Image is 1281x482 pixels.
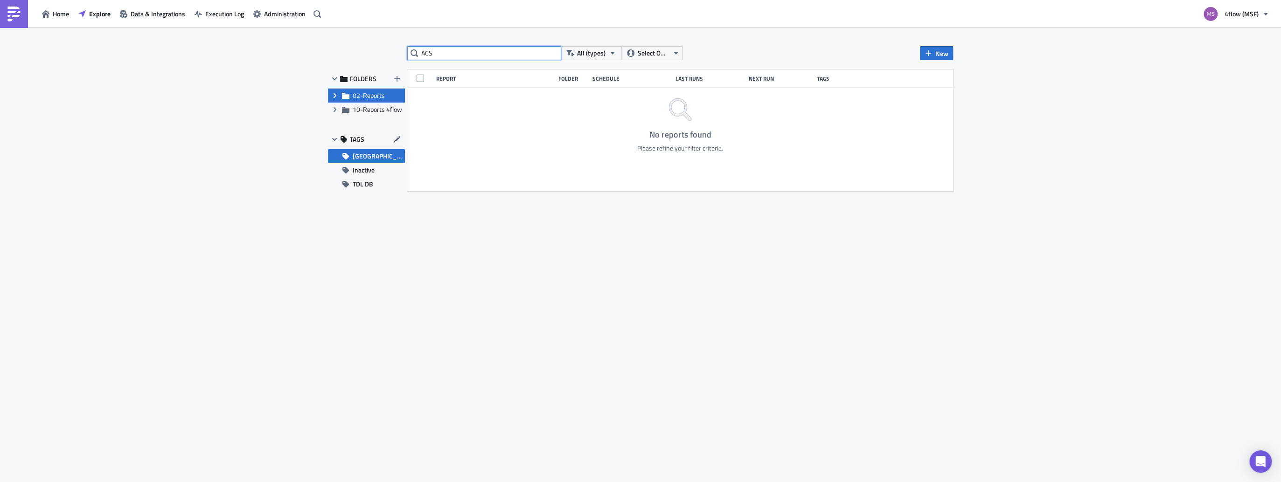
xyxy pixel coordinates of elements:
span: New [935,48,948,58]
span: FOLDERS [350,75,376,83]
h4: No reports found [637,130,723,139]
span: TAGS [350,135,364,144]
button: Inactive [328,163,405,177]
span: [GEOGRAPHIC_DATA] [353,149,405,163]
span: Data & Integrations [131,9,185,19]
button: Select Owner [622,46,682,60]
input: Search Reports [407,46,561,60]
span: Administration [264,9,306,19]
div: Schedule [592,75,671,82]
img: Avatar [1203,6,1218,22]
div: Next Run [749,75,813,82]
span: Execution Log [205,9,244,19]
span: TDL DB [353,177,373,191]
button: New [920,46,953,60]
div: Folder [558,75,588,82]
span: 10-Reports 4flow [353,104,402,114]
div: Please refine your filter criteria. [637,144,723,152]
img: PushMetrics [7,7,21,21]
span: 02-Reports [353,90,385,100]
span: Select Owner [638,48,669,58]
button: Administration [249,7,310,21]
button: [GEOGRAPHIC_DATA] [328,149,405,163]
div: Open Intercom Messenger [1249,450,1272,473]
div: Last Runs [675,75,744,82]
span: 4flow (MSF) [1225,9,1259,19]
span: All (types) [577,48,606,58]
div: Report [436,75,554,82]
button: All (types) [561,46,622,60]
div: Tags [817,75,856,82]
span: Inactive [353,163,375,177]
span: Home [53,9,69,19]
button: Home [37,7,74,21]
button: 4flow (MSF) [1198,4,1274,24]
button: Execution Log [190,7,249,21]
button: Data & Integrations [115,7,190,21]
button: Explore [74,7,115,21]
button: TDL DB [328,177,405,191]
span: Explore [89,9,111,19]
